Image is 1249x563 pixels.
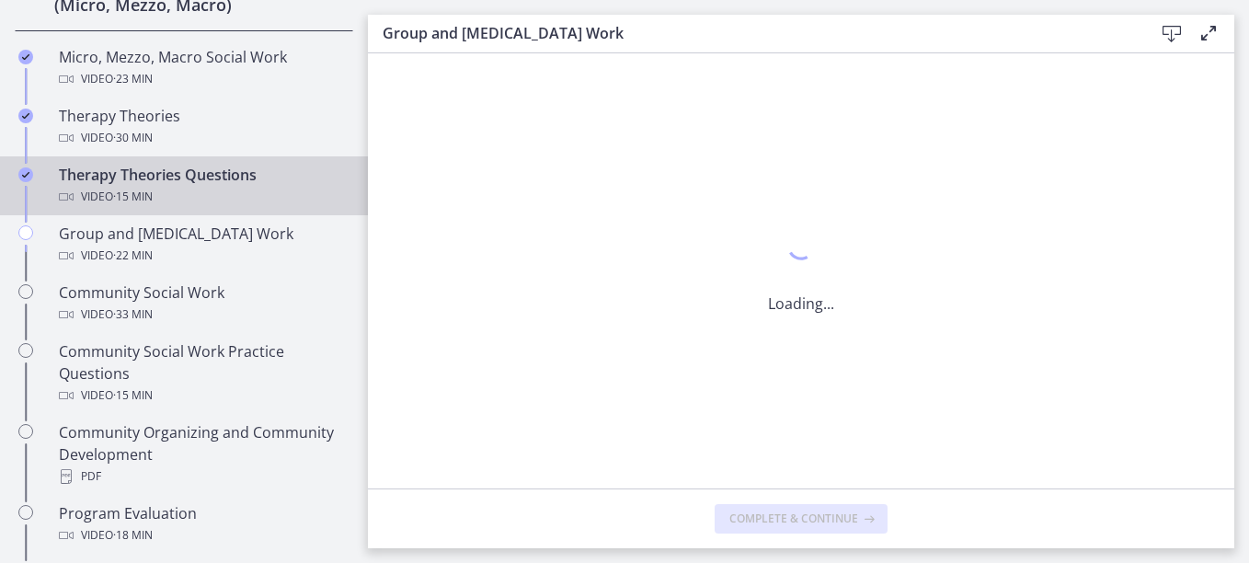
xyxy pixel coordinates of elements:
span: · 22 min [113,245,153,267]
div: Video [59,68,346,90]
div: Community Social Work Practice Questions [59,340,346,407]
h3: Group and [MEDICAL_DATA] Work [383,22,1124,44]
button: Complete & continue [715,504,888,534]
div: Video [59,127,346,149]
div: Video [59,524,346,546]
span: · 18 min [113,524,153,546]
span: · 15 min [113,385,153,407]
div: Video [59,186,346,208]
div: Community Social Work [59,281,346,326]
div: Micro, Mezzo, Macro Social Work [59,46,346,90]
div: Group and [MEDICAL_DATA] Work [59,223,346,267]
div: 1 [768,228,834,270]
span: · 23 min [113,68,153,90]
span: · 33 min [113,304,153,326]
div: Program Evaluation [59,502,346,546]
span: · 15 min [113,186,153,208]
span: Complete & continue [729,511,858,526]
div: Therapy Theories Questions [59,164,346,208]
i: Completed [18,167,33,182]
div: Therapy Theories [59,105,346,149]
div: Video [59,385,346,407]
p: Loading... [768,293,834,315]
div: PDF [59,465,346,488]
span: · 30 min [113,127,153,149]
div: Video [59,304,346,326]
i: Completed [18,109,33,123]
div: Video [59,245,346,267]
i: Completed [18,50,33,64]
div: Community Organizing and Community Development [59,421,346,488]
